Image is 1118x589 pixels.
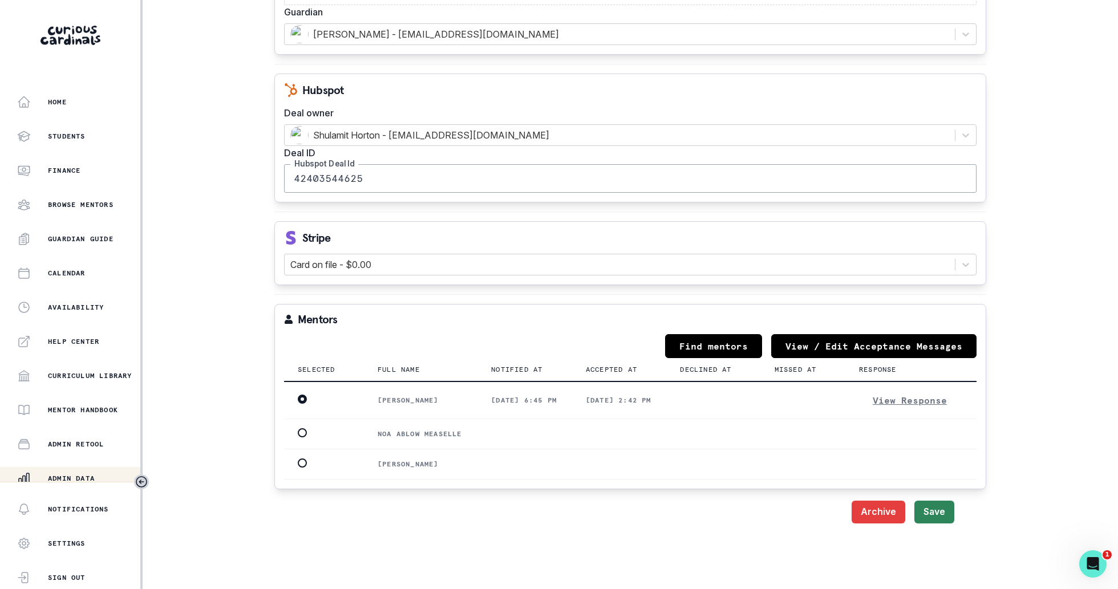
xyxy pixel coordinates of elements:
[491,365,542,374] p: Notified at
[48,539,86,548] p: Settings
[48,98,67,107] p: Home
[665,334,762,358] a: Find mentors
[378,460,464,469] p: [PERSON_NAME]
[771,334,977,358] button: View / Edit Acceptance Messages
[48,200,114,209] p: Browse Mentors
[378,429,464,438] p: Noa Ablow Measelle
[298,365,335,374] p: Selected
[914,501,954,523] button: Save
[284,5,970,19] label: Guardian
[680,365,731,374] p: Declined at
[48,234,114,243] p: Guardian Guide
[859,365,897,374] p: Response
[134,474,149,489] button: Toggle sidebar
[586,365,637,374] p: Accepted at
[378,396,464,405] p: [PERSON_NAME]
[859,391,961,409] button: View Response
[48,573,86,582] p: Sign Out
[1103,550,1112,559] span: 1
[48,440,104,449] p: Admin Retool
[852,501,905,523] button: Archive
[290,126,949,144] div: Shulamit Horton - [EMAIL_ADDRESS][DOMAIN_NAME]
[48,371,132,380] p: Curriculum Library
[48,405,118,415] p: Mentor Handbook
[378,365,420,374] p: Full name
[290,25,949,43] div: [PERSON_NAME] - [EMAIL_ADDRESS][DOMAIN_NAME]
[40,26,100,45] img: Curious Cardinals Logo
[48,132,86,141] p: Students
[284,146,970,160] label: Deal ID
[48,269,86,278] p: Calendar
[586,396,653,405] p: [DATE] 2:42 pm
[48,474,95,483] p: Admin Data
[1079,550,1107,578] iframe: Intercom live chat
[48,303,104,312] p: Availability
[48,505,109,514] p: Notifications
[48,337,99,346] p: Help Center
[284,106,970,120] label: Deal owner
[491,396,558,405] p: [DATE] 6:45 pm
[775,365,817,374] p: Missed at
[298,314,337,325] p: Mentors
[48,166,80,175] p: Finance
[302,232,330,243] p: Stripe
[302,84,343,96] p: Hubspot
